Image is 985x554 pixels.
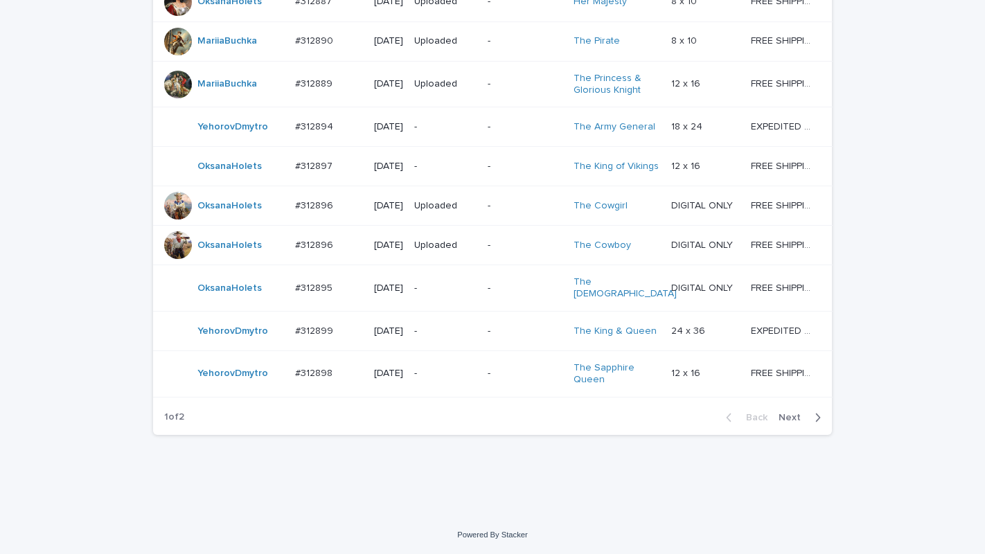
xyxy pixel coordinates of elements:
[153,21,837,61] tr: MariiaBuchka #312890#312890 [DATE]Uploaded-The Pirate 8 x 108 x 10 FREE SHIPPING - preview in 1-2...
[738,413,767,422] span: Back
[715,411,773,424] button: Back
[295,75,335,90] p: #312889
[488,325,562,337] p: -
[374,78,403,90] p: [DATE]
[488,78,562,90] p: -
[414,35,477,47] p: Uploaded
[197,240,262,251] a: OksanaHolets
[153,147,837,186] tr: OksanaHolets #312897#312897 [DATE]--The King of Vikings 12 x 1612 x 16 FREE SHIPPING - preview in...
[197,200,262,212] a: OksanaHolets
[374,121,403,133] p: [DATE]
[197,283,262,294] a: OksanaHolets
[374,240,403,251] p: [DATE]
[374,368,403,379] p: [DATE]
[374,283,403,294] p: [DATE]
[751,75,817,90] p: FREE SHIPPING - preview in 1-2 business days, after your approval delivery will take 5-10 b.d.
[197,161,262,172] a: OksanaHolets
[295,237,336,251] p: #312896
[197,121,268,133] a: YehorovDmytro
[574,276,677,300] a: The [DEMOGRAPHIC_DATA]
[751,323,817,337] p: EXPEDITED SHIPPING - preview in 1 business day; delivery up to 5 business days after your approval.
[488,121,562,133] p: -
[295,118,336,133] p: #312894
[153,226,837,265] tr: OksanaHolets #312896#312896 [DATE]Uploaded-The Cowboy DIGITAL ONLYDIGITAL ONLY FREE SHIPPING - pr...
[751,197,817,212] p: FREE SHIPPING - preview in 1-2 business days, after your approval delivery will take 5-10 b.d.
[153,350,837,397] tr: YehorovDmytro #312898#312898 [DATE]--The Sapphire Queen 12 x 1612 x 16 FREE SHIPPING - preview in...
[671,33,700,47] p: 8 x 10
[197,325,268,337] a: YehorovDmytro
[295,280,335,294] p: #312895
[295,33,336,47] p: #312890
[671,118,705,133] p: 18 x 24
[488,161,562,172] p: -
[751,237,817,251] p: FREE SHIPPING - preview in 1-2 business days, after your approval delivery will take 5-10 b.d.
[488,283,562,294] p: -
[751,118,817,133] p: EXPEDITED SHIPPING - preview in 1 business day; delivery up to 5 business days after your approval.
[414,325,477,337] p: -
[574,325,657,337] a: The King & Queen
[671,197,736,212] p: DIGITAL ONLY
[488,368,562,379] p: -
[153,400,195,434] p: 1 of 2
[414,200,477,212] p: Uploaded
[574,35,620,47] a: The Pirate
[671,280,736,294] p: DIGITAL ONLY
[574,73,660,96] a: The Princess & Glorious Knight
[414,78,477,90] p: Uploaded
[488,240,562,251] p: -
[488,35,562,47] p: -
[671,237,736,251] p: DIGITAL ONLY
[574,121,655,133] a: The Army General
[574,200,628,212] a: The Cowgirl
[779,413,809,422] span: Next
[197,78,257,90] a: MariiaBuchka
[574,362,660,386] a: The Sapphire Queen
[197,35,257,47] a: MariiaBuchka
[671,75,703,90] p: 12 x 16
[671,323,708,337] p: 24 x 36
[751,158,817,172] p: FREE SHIPPING - preview in 1-2 business days, after your approval delivery will take 5-10 b.d.
[153,265,837,312] tr: OksanaHolets #312895#312895 [DATE]--The [DEMOGRAPHIC_DATA] DIGITAL ONLYDIGITAL ONLY FREE SHIPPING...
[773,411,832,424] button: Next
[457,530,527,539] a: Powered By Stacker
[671,158,703,172] p: 12 x 16
[153,107,837,147] tr: YehorovDmytro #312894#312894 [DATE]--The Army General 18 x 2418 x 24 EXPEDITED SHIPPING - preview...
[374,161,403,172] p: [DATE]
[197,368,268,379] a: YehorovDmytro
[751,280,817,294] p: FREE SHIPPING - preview in 1-2 business days, after your approval delivery will take 5-10 b.d.
[574,161,659,172] a: The King of Vikings
[153,186,837,226] tr: OksanaHolets #312896#312896 [DATE]Uploaded-The Cowgirl DIGITAL ONLYDIGITAL ONLY FREE SHIPPING - p...
[295,365,335,379] p: #312898
[671,365,703,379] p: 12 x 16
[751,365,817,379] p: FREE SHIPPING - preview in 1-2 business days, after your approval delivery will take 5-10 b.d.
[295,158,335,172] p: #312897
[414,240,477,251] p: Uploaded
[488,200,562,212] p: -
[414,283,477,294] p: -
[374,200,403,212] p: [DATE]
[295,197,336,212] p: #312896
[295,323,336,337] p: #312899
[414,368,477,379] p: -
[153,61,837,107] tr: MariiaBuchka #312889#312889 [DATE]Uploaded-The Princess & Glorious Knight 12 x 1612 x 16 FREE SHI...
[414,161,477,172] p: -
[574,240,631,251] a: The Cowboy
[414,121,477,133] p: -
[374,325,403,337] p: [DATE]
[153,311,837,350] tr: YehorovDmytro #312899#312899 [DATE]--The King & Queen 24 x 3624 x 36 EXPEDITED SHIPPING - preview...
[374,35,403,47] p: [DATE]
[751,33,817,47] p: FREE SHIPPING - preview in 1-2 business days, after your approval delivery will take 5-10 b.d.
